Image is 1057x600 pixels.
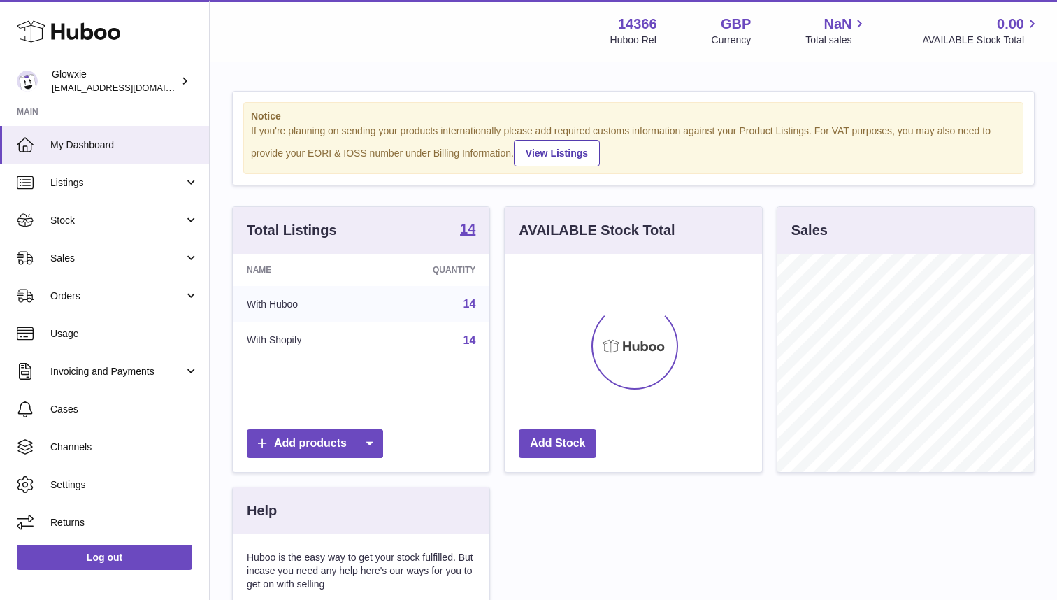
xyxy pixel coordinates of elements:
div: If you're planning on sending your products internationally please add required customs informati... [251,124,1016,166]
strong: 14 [460,222,475,236]
span: 0.00 [997,15,1024,34]
th: Name [233,254,371,286]
th: Quantity [371,254,489,286]
div: Huboo Ref [610,34,657,47]
a: 0.00 AVAILABLE Stock Total [922,15,1040,47]
span: Invoicing and Payments [50,365,184,378]
span: Sales [50,252,184,265]
span: Orders [50,290,184,303]
span: Returns [50,516,199,529]
span: Cases [50,403,199,416]
img: suraj@glowxie.com [17,71,38,92]
span: AVAILABLE Stock Total [922,34,1040,47]
a: Add products [247,429,383,458]
a: View Listings [514,140,600,166]
a: 14 [460,222,475,238]
h3: Sales [791,221,828,240]
span: Total sales [805,34,868,47]
a: Add Stock [519,429,596,458]
a: 14 [463,298,476,310]
strong: Notice [251,110,1016,123]
td: With Huboo [233,286,371,322]
a: 14 [463,334,476,346]
td: With Shopify [233,322,371,359]
strong: GBP [721,15,751,34]
div: Glowxie [52,68,178,94]
span: NaN [824,15,851,34]
p: Huboo is the easy way to get your stock fulfilled. But incase you need any help here's our ways f... [247,551,475,591]
strong: 14366 [618,15,657,34]
span: Listings [50,176,184,190]
span: [EMAIL_ADDRESS][DOMAIN_NAME] [52,82,206,93]
h3: Total Listings [247,221,337,240]
span: My Dashboard [50,138,199,152]
a: NaN Total sales [805,15,868,47]
span: Usage [50,327,199,341]
div: Currency [712,34,752,47]
a: Log out [17,545,192,570]
span: Settings [50,478,199,492]
span: Stock [50,214,184,227]
h3: Help [247,501,277,520]
h3: AVAILABLE Stock Total [519,221,675,240]
span: Channels [50,441,199,454]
